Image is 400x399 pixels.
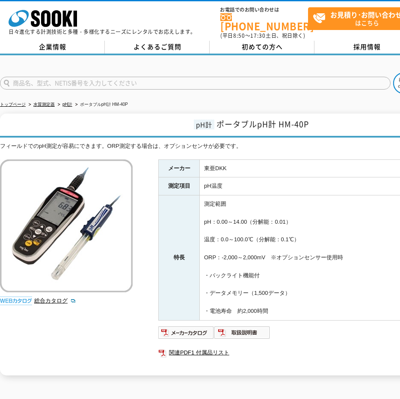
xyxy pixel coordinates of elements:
[33,102,55,107] a: 水質測定器
[9,29,196,34] p: 日々進化する計測技術と多種・多様化するニーズにレンタルでお応えします。
[233,32,245,39] span: 8:50
[158,331,214,338] a: メーカーカタログ
[194,120,214,129] span: pH計
[62,102,72,107] a: pH計
[214,331,270,338] a: 取扱説明書
[158,326,214,339] img: メーカーカタログ
[159,159,200,177] th: メーカー
[159,177,200,195] th: 測定項目
[214,326,270,339] img: 取扱説明書
[105,41,210,54] a: よくあるご質問
[220,7,308,12] span: お電話でのお問い合わせは
[210,41,314,54] a: 初めての方へ
[242,42,283,51] span: 初めての方へ
[216,118,309,130] span: ポータブルpH計 HM-40P
[159,195,200,320] th: 特長
[220,32,305,39] span: (平日 ～ 土日、祝日除く)
[34,297,76,304] a: 総合カタログ
[250,32,266,39] span: 17:30
[74,100,128,109] li: ポータブルpH計 HM-40P
[220,13,308,31] a: [PHONE_NUMBER]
